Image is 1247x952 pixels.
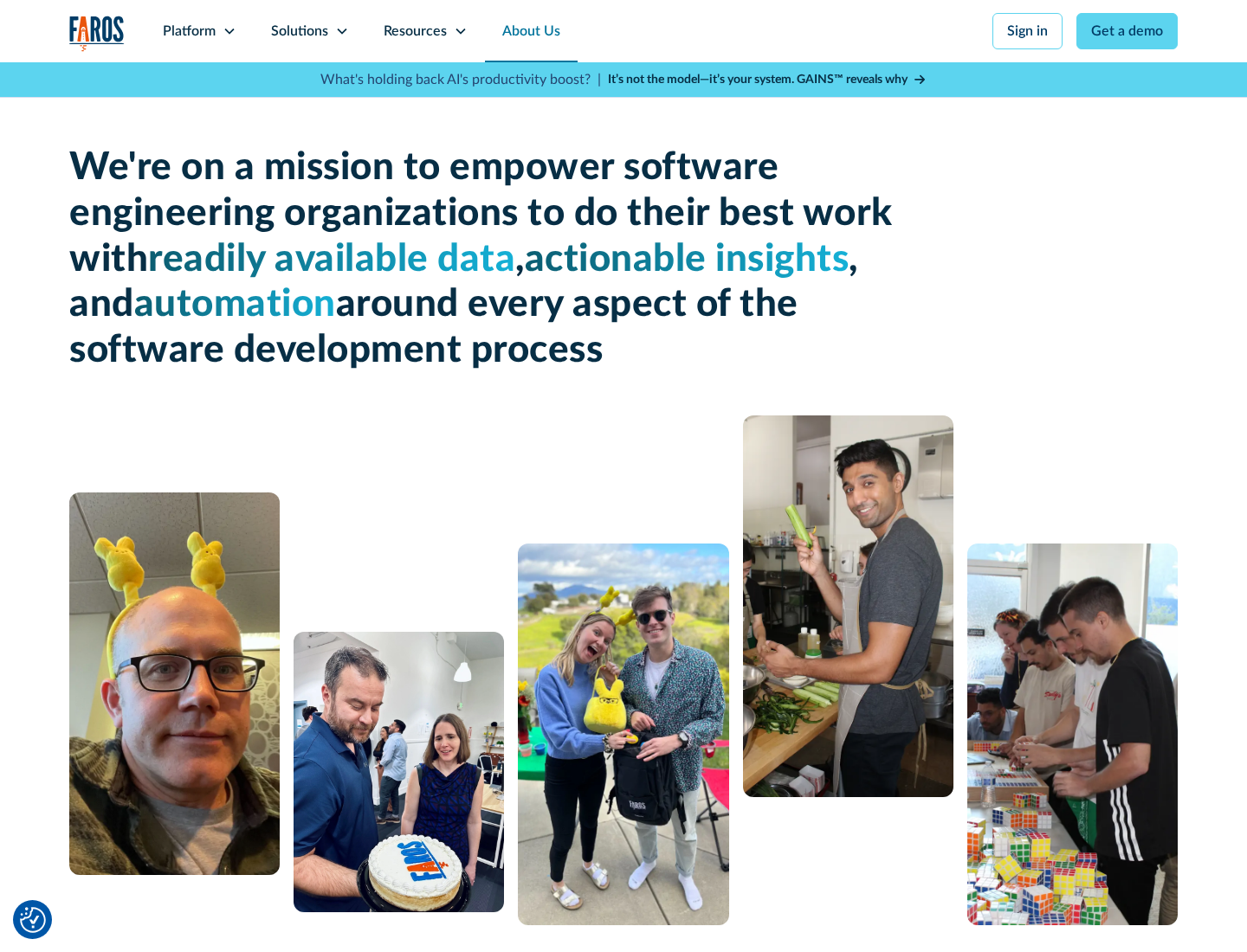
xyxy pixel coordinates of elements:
[20,907,46,933] button: Cookie Settings
[384,21,447,42] div: Resources
[69,492,280,875] img: A man with glasses and a bald head wearing a yellow bunny headband.
[967,544,1178,925] img: 5 people constructing a puzzle from Rubik's cubes
[20,907,46,933] img: Revisit consent button
[518,544,728,925] img: A man and a woman standing next to each other.
[743,415,953,797] img: man cooking with celery
[69,16,125,51] img: Logo of the analytics and reporting company Faros.
[320,69,601,90] p: What's holding back AI's productivity boost? |
[608,71,927,89] a: It’s not the model—it’s your system. GAINS™ reveals why
[69,16,125,51] a: home
[69,145,901,374] h1: We're on a mission to empower software engineering organizations to do their best work with , , a...
[525,241,850,279] span: actionable insights
[134,286,336,324] span: automation
[148,241,515,279] span: readily available data
[608,74,908,86] strong: It’s not the model—it’s your system. GAINS™ reveals why
[1076,13,1178,49] a: Get a demo
[992,13,1063,49] a: Sign in
[271,21,328,42] div: Solutions
[163,21,216,42] div: Platform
